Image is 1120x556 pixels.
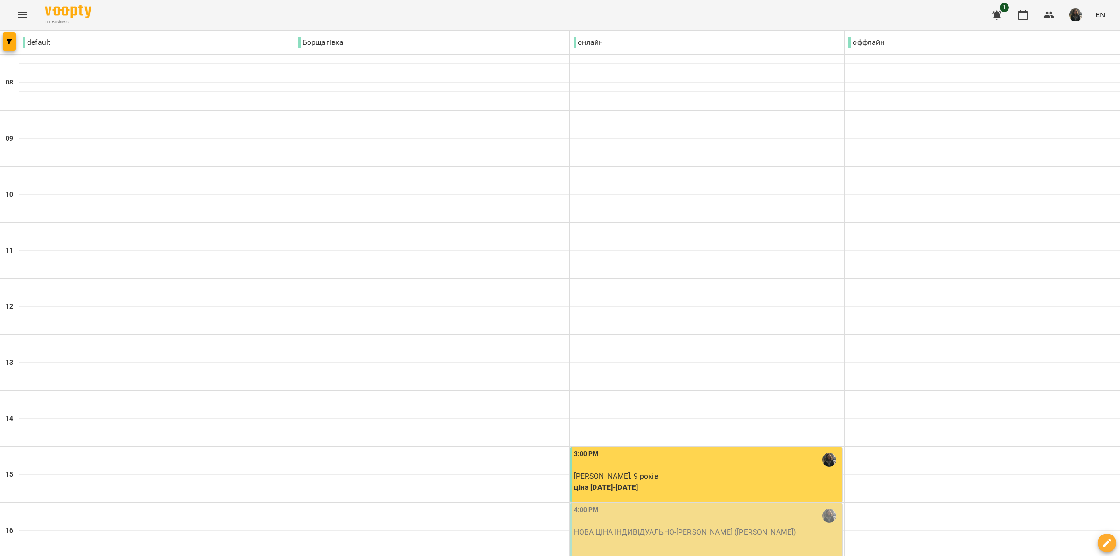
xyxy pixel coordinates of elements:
p: default [23,37,50,48]
span: EN [1095,10,1105,20]
h6: 15 [6,470,13,480]
img: Voopty Logo [45,5,91,18]
p: НОВА ЦІНА ІНДИВІДУАЛЬНО - ⁨[PERSON_NAME] (⁨[PERSON_NAME]⁩) [574,527,840,538]
p: ціна [DATE]-[DATE] [574,482,840,493]
p: онлайн [574,37,603,48]
h6: 10 [6,190,13,200]
h6: 08 [6,77,13,88]
button: EN [1092,6,1109,23]
span: [PERSON_NAME], 9 років [574,472,658,480]
span: For Business [45,19,91,25]
h6: 09 [6,134,13,144]
label: 3:00 PM [574,449,599,459]
label: 4:00 PM [574,505,599,515]
h6: 13 [6,358,13,368]
span: 1 [1000,3,1009,12]
h6: 12 [6,302,13,312]
h6: 11 [6,246,13,256]
h6: 16 [6,526,13,536]
img: Щербаков Максим [822,453,836,467]
p: оффлайн [848,37,884,48]
img: Щербаков Максим [822,509,836,523]
h6: 14 [6,414,13,424]
p: Борщагівка [298,37,344,48]
img: 33f9a82ed513007d0552af73e02aac8a.jpg [1069,8,1082,21]
button: Menu [11,4,34,26]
